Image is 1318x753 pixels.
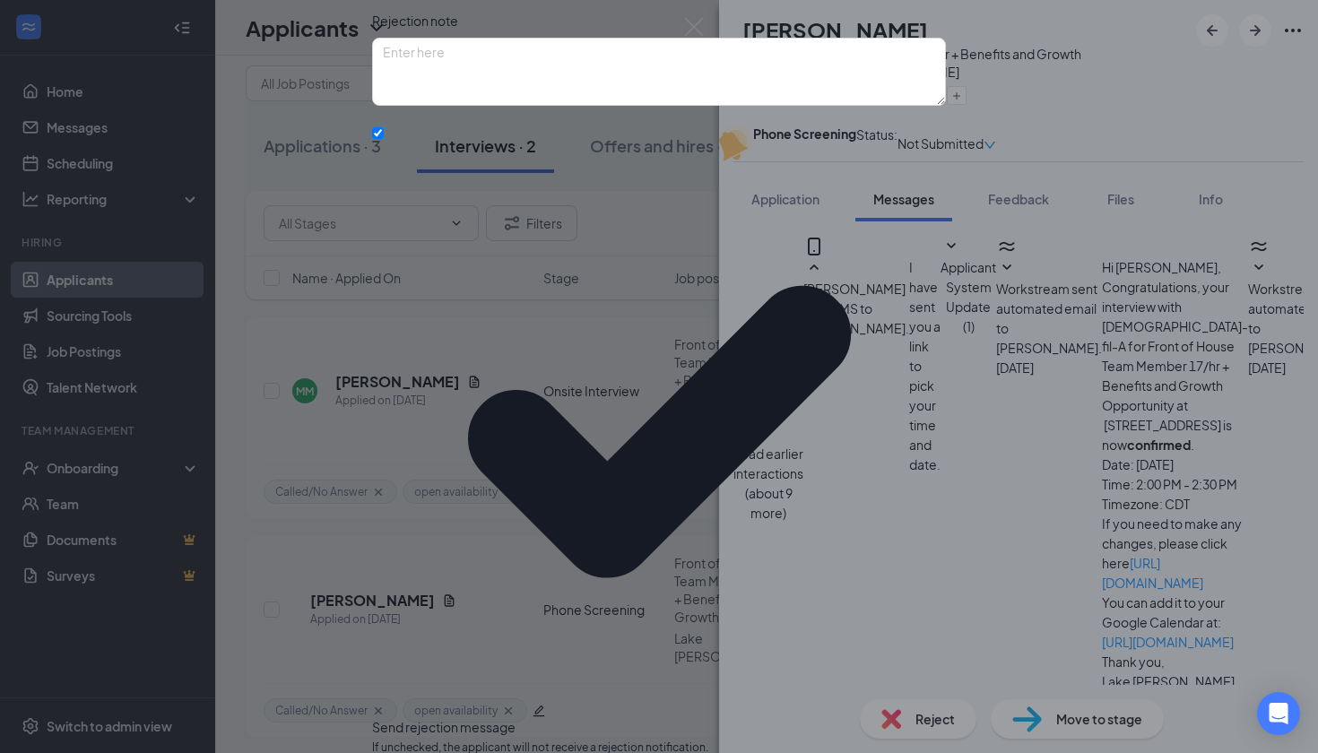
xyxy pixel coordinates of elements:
[372,127,384,139] input: Send rejection messageIf unchecked, the applicant will not receive a rejection notification.
[372,144,946,718] svg: Checkmark
[1257,692,1300,735] div: Open Intercom Messenger
[372,718,946,736] div: Send rejection message
[372,13,458,29] span: Rejection note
